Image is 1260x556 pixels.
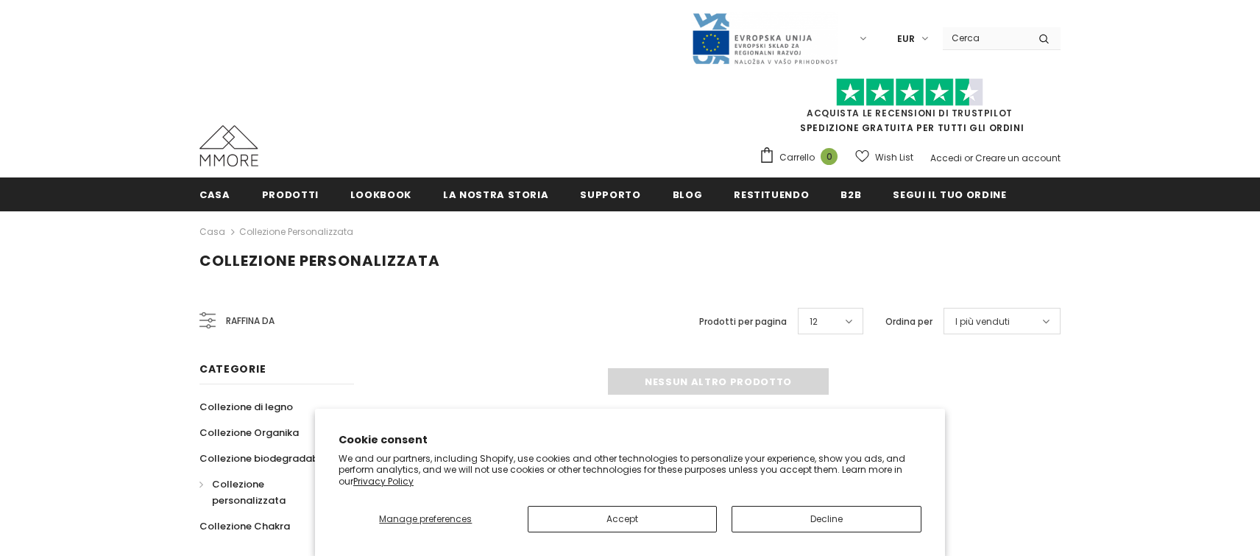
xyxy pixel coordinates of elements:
span: B2B [840,188,861,202]
span: I più venduti [955,314,1010,329]
span: 0 [821,148,838,165]
span: Raffina da [226,313,275,329]
span: Collezione di legno [199,400,293,414]
button: Manage preferences [339,506,513,532]
a: Prodotti [262,177,319,211]
span: Collezione Chakra [199,519,290,533]
button: Accept [528,506,718,532]
span: SPEDIZIONE GRATUITA PER TUTTI GLI ORDINI [759,85,1061,134]
label: Ordina per [885,314,932,329]
a: Accedi [930,152,962,164]
button: Decline [732,506,921,532]
a: Segui il tuo ordine [893,177,1006,211]
a: B2B [840,177,861,211]
a: supporto [580,177,640,211]
span: Collezione biodegradabile [199,451,330,465]
span: Segui il tuo ordine [893,188,1006,202]
img: Javni Razpis [691,12,838,66]
span: Collezione personalizzata [199,250,440,271]
a: Casa [199,223,225,241]
p: We and our partners, including Shopify, use cookies and other technologies to personalize your ex... [339,453,921,488]
a: Privacy Policy [353,475,414,488]
span: Prodotti [262,188,319,202]
span: Lookbook [350,188,411,202]
span: EUR [897,32,915,46]
a: Casa [199,177,230,211]
span: 12 [810,314,818,329]
a: Acquista le recensioni di TrustPilot [807,107,1013,119]
a: Collezione di legno [199,394,293,420]
span: Collezione personalizzata [212,477,286,507]
span: Collezione Organika [199,426,299,440]
img: Casi MMORE [199,125,258,166]
h2: Cookie consent [339,432,921,448]
a: Collezione Organika [199,420,299,446]
span: Manage preferences [379,513,472,525]
img: Fidati di Pilot Stars [836,78,983,107]
span: La nostra storia [443,188,548,202]
span: Casa [199,188,230,202]
span: Restituendo [734,188,809,202]
a: Javni Razpis [691,32,838,44]
a: Wish List [855,144,913,170]
a: Carrello 0 [759,147,845,169]
a: Collezione personalizzata [239,225,353,238]
a: Collezione personalizzata [199,471,338,513]
span: or [964,152,973,164]
a: Restituendo [734,177,809,211]
input: Search Site [943,27,1027,49]
span: Wish List [875,150,913,165]
a: La nostra storia [443,177,548,211]
span: Categorie [199,362,266,376]
a: Blog [673,177,703,211]
label: Prodotti per pagina [699,314,787,329]
span: supporto [580,188,640,202]
span: Blog [673,188,703,202]
a: Collezione biodegradabile [199,446,330,471]
a: Collezione Chakra [199,513,290,539]
a: Creare un account [975,152,1061,164]
a: Lookbook [350,177,411,211]
span: Carrello [779,150,815,165]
